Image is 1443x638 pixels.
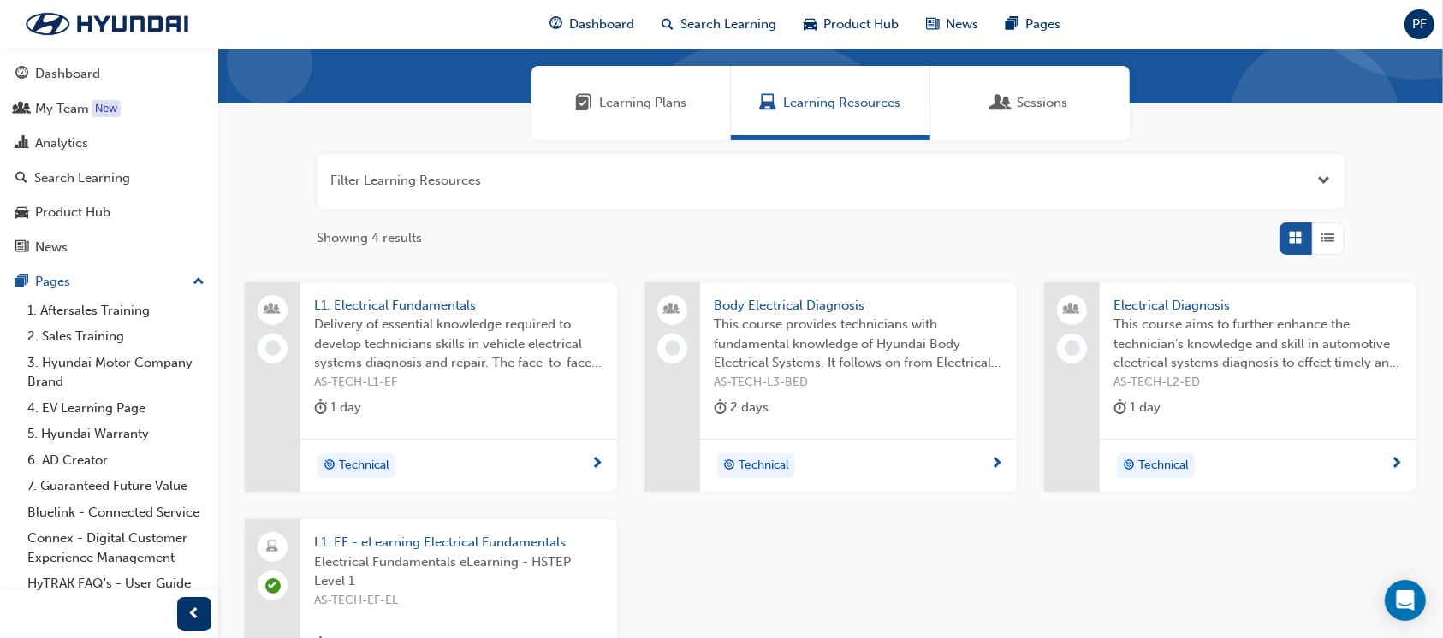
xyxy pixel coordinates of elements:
span: search-icon [15,171,27,186]
a: guage-iconDashboard [536,7,648,42]
div: Pages [35,272,70,292]
span: duration-icon [1113,397,1126,418]
a: 6. AD Creator [21,447,211,474]
a: L1. Electrical FundamentalsDelivery of essential knowledge required to develop technicians skills... [245,282,617,493]
div: Tooltip anchor [92,100,121,117]
span: Search Learning [680,15,776,34]
span: guage-icon [15,67,28,82]
div: Product Hub [35,203,110,222]
span: chart-icon [15,136,28,151]
a: 4. EV Learning Page [21,395,211,422]
span: Dashboard [569,15,634,34]
a: Learning ResourcesLearning Resources [731,66,930,140]
span: Technical [339,456,389,476]
a: news-iconNews [912,7,992,42]
span: people-icon [267,298,279,321]
a: Analytics [7,127,211,159]
span: Pages [1025,15,1060,34]
a: Electrical DiagnosisThis course aims to further enhance the technician’s knowledge and skill in a... [1044,282,1416,493]
span: learningRecordVerb_NONE-icon [665,340,680,356]
span: car-icon [804,14,817,35]
span: car-icon [15,205,28,221]
a: 7. Guaranteed Future Value [21,473,211,499]
div: Open Intercom Messenger [1385,580,1426,621]
span: Delivery of essential knowledge required to develop technicians skills in vehicle electrical syst... [314,315,603,373]
span: target-icon [324,455,336,477]
button: PF [1404,9,1434,39]
span: L1. Electrical Fundamentals [314,296,603,316]
span: Learning Plans [575,93,592,113]
span: people-icon [667,298,679,321]
button: Pages [7,266,211,298]
button: DashboardMy TeamAnalyticsSearch LearningProduct HubNews [7,55,211,266]
a: Product Hub [7,197,211,228]
span: learningRecordVerb_PASS-icon [265,578,281,594]
span: Product Hub [823,15,899,34]
span: learningRecordVerb_NONE-icon [265,340,281,356]
span: next-icon [1390,457,1403,472]
a: HyTRAK FAQ's - User Guide [21,570,211,597]
span: Showing 4 results [318,228,423,248]
span: duration-icon [314,397,327,418]
span: AS-TECH-EF-EL [314,591,603,611]
div: 2 days [714,397,769,418]
span: next-icon [990,457,1003,472]
span: L1. EF - eLearning Electrical Fundamentals [314,533,603,552]
span: List [1321,228,1334,248]
a: My Team [7,93,211,125]
a: Learning PlansLearning Plans [531,66,731,140]
span: Body Electrical Diagnosis [714,296,1003,316]
a: Dashboard [7,58,211,90]
a: Body Electrical DiagnosisThis course provides technicians with fundamental knowledge of Hyundai B... [644,282,1017,493]
span: target-icon [1123,455,1135,477]
a: Bluelink - Connected Service [21,499,211,526]
span: pages-icon [15,275,28,290]
a: SessionsSessions [930,66,1130,140]
div: 1 day [1113,397,1161,418]
span: people-icon [1066,298,1078,321]
div: Dashboard [35,64,100,84]
span: Grid [1289,228,1302,248]
a: 1. Aftersales Training [21,298,211,324]
a: 5. Hyundai Warranty [21,421,211,447]
span: up-icon [193,271,205,293]
button: Open the filter [1318,171,1331,191]
span: news-icon [15,240,28,256]
a: 2. Sales Training [21,323,211,350]
a: Search Learning [7,162,211,194]
div: 1 day [314,397,361,418]
a: Connex - Digital Customer Experience Management [21,525,211,570]
span: people-icon [15,102,28,117]
span: This course aims to further enhance the technician’s knowledge and skill in automotive electrical... [1113,315,1403,373]
div: Analytics [35,133,88,153]
div: My Team [35,99,89,119]
span: PF [1412,15,1427,34]
span: Learning Resources [760,93,777,113]
span: This course provides technicians with fundamental knowledge of Hyundai Body Electrical Systems. I... [714,315,1003,373]
span: search-icon [662,14,674,35]
a: pages-iconPages [992,7,1074,42]
span: Learning Resources [784,93,901,113]
span: Technical [1138,456,1189,476]
span: target-icon [723,455,735,477]
span: duration-icon [714,397,727,418]
span: Sessions [1017,93,1067,113]
a: 3. Hyundai Motor Company Brand [21,350,211,395]
div: News [35,238,68,257]
span: pages-icon [1006,14,1018,35]
span: News [946,15,978,34]
div: Search Learning [34,168,130,188]
a: Trak [9,6,205,42]
span: laptop-icon [267,536,279,558]
span: Technical [739,456,789,476]
span: news-icon [926,14,939,35]
span: Electrical Fundamentals eLearning - HSTEP Level 1 [314,552,603,591]
span: AS-TECH-L2-ED [1113,373,1403,393]
span: Electrical Diagnosis [1113,296,1403,316]
span: next-icon [591,457,603,472]
span: guage-icon [549,14,562,35]
span: learningRecordVerb_NONE-icon [1065,340,1080,356]
a: News [7,232,211,263]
